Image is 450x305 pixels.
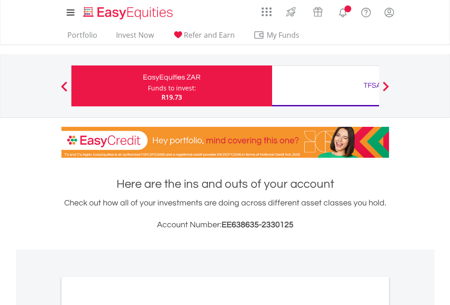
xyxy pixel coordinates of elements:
span: Refer and Earn [184,30,235,40]
h1: Here are the ins and outs of your account [61,176,389,192]
h3: Account Number: [61,219,389,231]
img: grid-menu-icon.svg [262,7,272,17]
span: My Funds [253,29,313,41]
img: EasyEquities_Logo.png [81,5,177,20]
div: EasyEquities ZAR [77,71,267,84]
a: My Profile [378,2,401,22]
a: Portfolio [64,30,101,45]
a: AppsGrid [256,2,278,17]
span: R19.73 [162,93,182,101]
div: Check out how all of your investments are doing across different asset classes you hold. [61,197,389,231]
img: thrive-v2.svg [283,5,298,19]
a: Refer and Earn [169,30,238,45]
div: Funds to invest: [148,84,196,93]
img: vouchers-v2.svg [310,5,325,19]
img: EasyCredit Promotion Banner [61,127,389,158]
a: Notifications [331,2,354,20]
a: Home page [80,2,177,20]
a: Vouchers [304,2,331,19]
button: Previous [55,86,73,95]
button: Next [377,86,395,95]
a: Invest Now [112,30,157,45]
span: EE638635-2330125 [222,220,293,229]
a: FAQ's and Support [354,2,378,20]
